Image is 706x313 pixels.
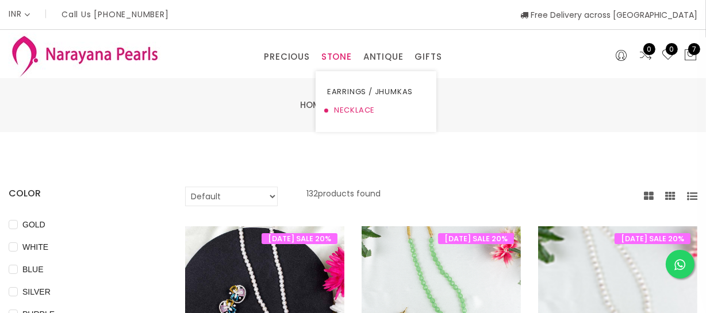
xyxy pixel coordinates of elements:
[415,48,442,65] a: GIFTS
[18,218,50,231] span: GOLD
[321,48,352,65] a: STONE
[639,48,653,63] a: 0
[363,48,404,65] a: ANTIQUE
[520,9,697,21] span: Free Delivery across [GEOGRAPHIC_DATA]
[327,101,425,119] a: NECKLACE
[9,187,151,200] h4: COLOR
[643,43,655,55] span: 0
[666,43,678,55] span: 0
[688,43,700,55] span: 7
[18,263,48,276] span: BLUE
[438,233,514,244] span: [DATE] SALE 20%
[684,48,697,63] button: 7
[300,99,325,111] a: Home
[18,241,53,253] span: WHITE
[18,285,55,298] span: SILVER
[262,233,337,244] span: [DATE] SALE 20%
[62,10,169,18] p: Call Us [PHONE_NUMBER]
[306,187,381,206] p: 132 products found
[615,233,690,244] span: [DATE] SALE 20%
[661,48,675,63] a: 0
[327,83,425,101] a: EARRINGS / JHUMKAS
[264,48,309,65] a: PRECIOUS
